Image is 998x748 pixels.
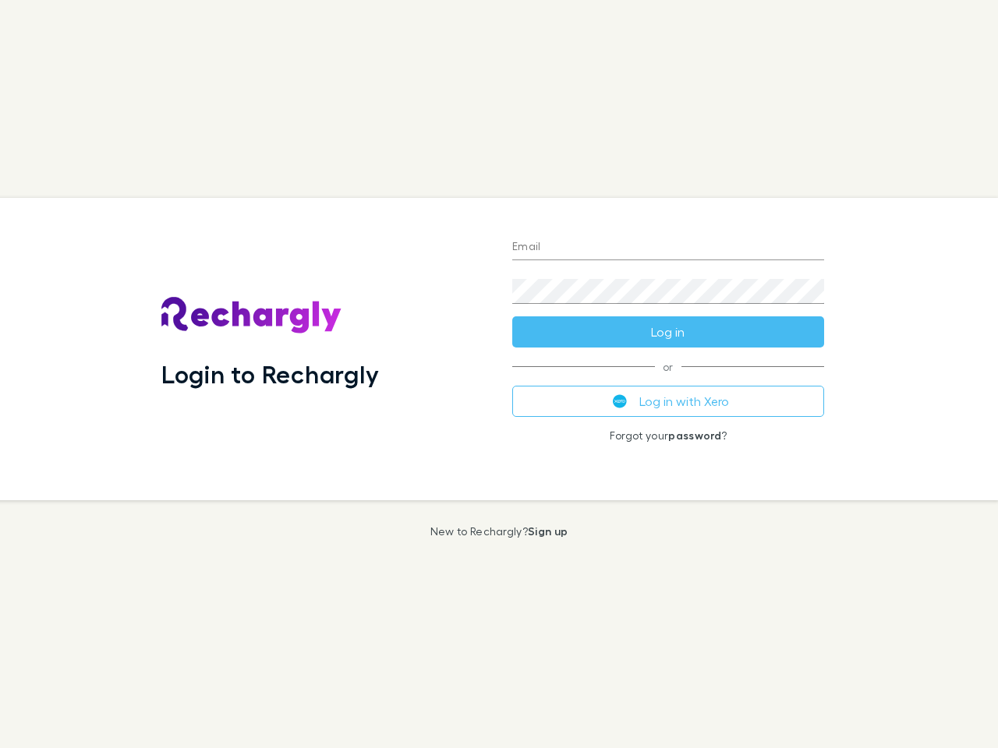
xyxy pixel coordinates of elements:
img: Rechargly's Logo [161,297,342,334]
button: Log in with Xero [512,386,824,417]
h1: Login to Rechargly [161,359,379,389]
span: or [512,366,824,367]
a: Sign up [528,524,568,538]
img: Xero's logo [613,394,627,408]
button: Log in [512,316,824,348]
p: Forgot your ? [512,429,824,442]
a: password [668,429,721,442]
p: New to Rechargly? [430,525,568,538]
